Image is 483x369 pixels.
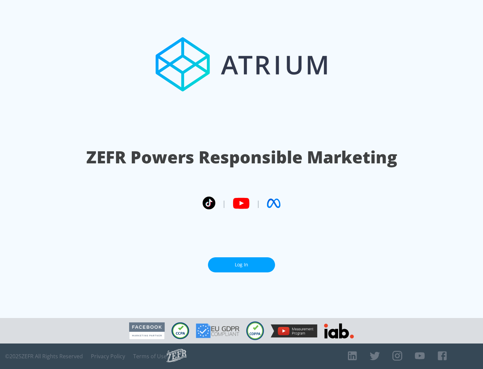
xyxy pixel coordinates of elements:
span: © 2025 ZEFR All Rights Reserved [5,353,83,360]
h1: ZEFR Powers Responsible Marketing [86,146,397,169]
a: Privacy Policy [91,353,125,360]
span: | [256,198,260,208]
span: | [222,198,226,208]
a: Log In [208,257,275,272]
img: Facebook Marketing Partner [129,322,165,339]
img: GDPR Compliant [196,323,239,338]
img: COPPA Compliant [246,321,264,340]
img: YouTube Measurement Program [271,324,317,337]
img: IAB [324,323,354,338]
img: CCPA Compliant [171,322,189,339]
a: Terms of Use [133,353,167,360]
